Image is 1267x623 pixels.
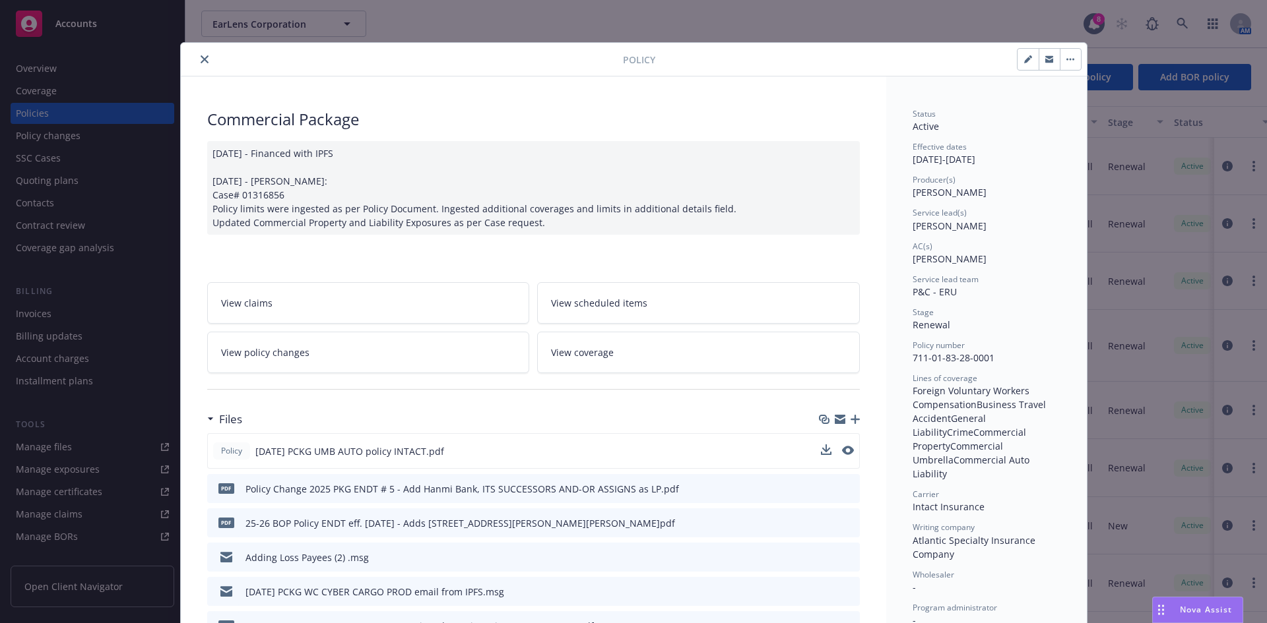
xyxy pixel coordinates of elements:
[1180,604,1232,615] span: Nova Assist
[913,307,934,318] span: Stage
[913,141,967,152] span: Effective dates
[537,332,860,373] a: View coverage
[822,516,832,530] button: download file
[913,426,1029,452] span: Commercial Property
[913,318,950,331] span: Renewal
[219,411,242,428] h3: Files
[821,444,831,458] button: download file
[913,241,932,252] span: AC(s)
[913,602,997,613] span: Program administrator
[623,53,655,67] span: Policy
[913,384,1032,411] span: Foreign Voluntary Workers Compensation
[1153,597,1169,622] div: Drag to move
[913,521,975,533] span: Writing company
[842,444,854,458] button: preview file
[913,372,977,384] span: Lines of coverage
[821,444,831,455] button: download file
[913,108,936,119] span: Status
[913,398,1049,425] span: Business Travel Accident
[947,426,973,438] span: Crime
[913,207,967,218] span: Service lead(s)
[207,411,242,428] div: Files
[843,550,855,564] button: preview file
[843,482,855,496] button: preview file
[221,345,309,359] span: View policy changes
[913,174,956,185] span: Producer(s)
[551,296,647,310] span: View scheduled items
[218,445,245,457] span: Policy
[913,285,957,298] span: P&C - ERU
[255,444,444,458] span: [DATE] PCKG UMB AUTO policy INTACT.pdf
[822,585,832,599] button: download file
[245,516,675,530] div: 25-26 BOP Policy ENDT eff. [DATE] - Adds [STREET_ADDRESS][PERSON_NAME][PERSON_NAME]pdf
[245,482,679,496] div: Policy Change 2025 PKG ENDT # 5 - Add Hanmi Bank, ITS SUCCESSORS AND-OR ASSIGNS as LP.pdf
[913,440,1006,466] span: Commercial Umbrella
[913,569,954,580] span: Wholesaler
[913,274,979,285] span: Service lead team
[245,585,504,599] div: [DATE] PCKG WC CYBER CARGO PROD email from IPFS.msg
[537,282,860,324] a: View scheduled items
[913,186,987,198] span: [PERSON_NAME]
[197,51,212,67] button: close
[913,500,985,513] span: Intact Insurance
[913,252,987,265] span: [PERSON_NAME]
[221,296,273,310] span: View claims
[207,108,860,131] div: Commercial Package
[913,581,916,593] span: -
[913,454,1032,480] span: Commercial Auto Liability
[1152,597,1243,623] button: Nova Assist
[913,220,987,232] span: [PERSON_NAME]
[218,483,234,493] span: pdf
[843,516,855,530] button: preview file
[551,345,614,359] span: View coverage
[913,340,965,351] span: Policy number
[913,351,994,364] span: 711-01-83-28-0001
[843,585,855,599] button: preview file
[207,141,860,235] div: [DATE] - Financed with IPFS [DATE] - [PERSON_NAME]: Case# 01316856 Policy limits were ingested as...
[913,412,989,438] span: General Liability
[913,120,939,133] span: Active
[913,141,1060,166] div: [DATE] - [DATE]
[245,550,369,564] div: Adding Loss Payees (2) .msg
[822,550,832,564] button: download file
[207,332,530,373] a: View policy changes
[842,446,854,455] button: preview file
[913,489,939,500] span: Carrier
[822,482,832,496] button: download file
[913,534,1038,560] span: Atlantic Specialty Insurance Company
[218,518,234,527] span: pdf
[207,282,530,324] a: View claims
